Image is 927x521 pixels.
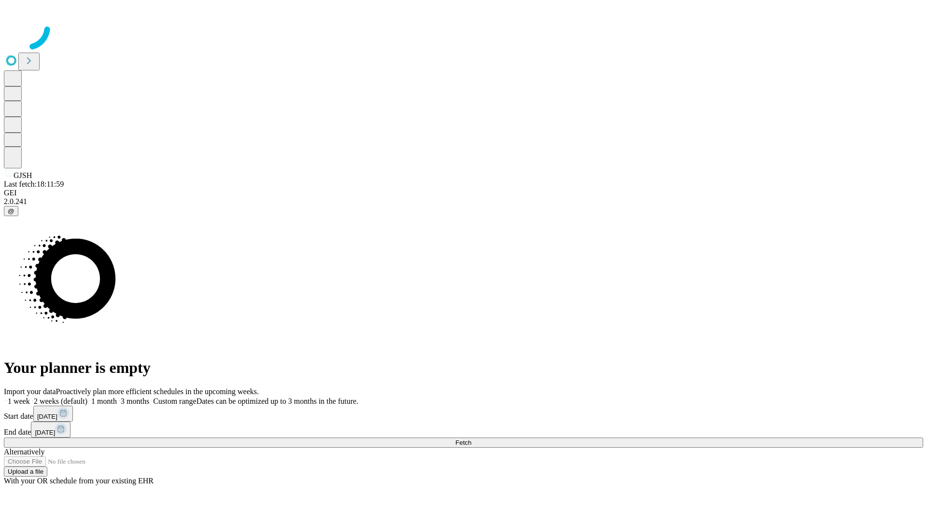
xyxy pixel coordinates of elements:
[4,406,923,422] div: Start date
[4,189,923,197] div: GEI
[33,406,73,422] button: [DATE]
[4,477,154,485] span: With your OR schedule from your existing EHR
[455,439,471,446] span: Fetch
[4,438,923,448] button: Fetch
[35,429,55,436] span: [DATE]
[8,397,30,405] span: 1 week
[4,466,47,477] button: Upload a file
[4,448,44,456] span: Alternatively
[14,171,32,179] span: GJSH
[4,206,18,216] button: @
[8,207,14,215] span: @
[4,197,923,206] div: 2.0.241
[56,387,259,396] span: Proactively plan more efficient schedules in the upcoming weeks.
[34,397,87,405] span: 2 weeks (default)
[37,413,57,420] span: [DATE]
[4,180,64,188] span: Last fetch: 18:11:59
[153,397,196,405] span: Custom range
[31,422,70,438] button: [DATE]
[197,397,358,405] span: Dates can be optimized up to 3 months in the future.
[121,397,149,405] span: 3 months
[4,359,923,377] h1: Your planner is empty
[4,422,923,438] div: End date
[4,387,56,396] span: Import your data
[91,397,117,405] span: 1 month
